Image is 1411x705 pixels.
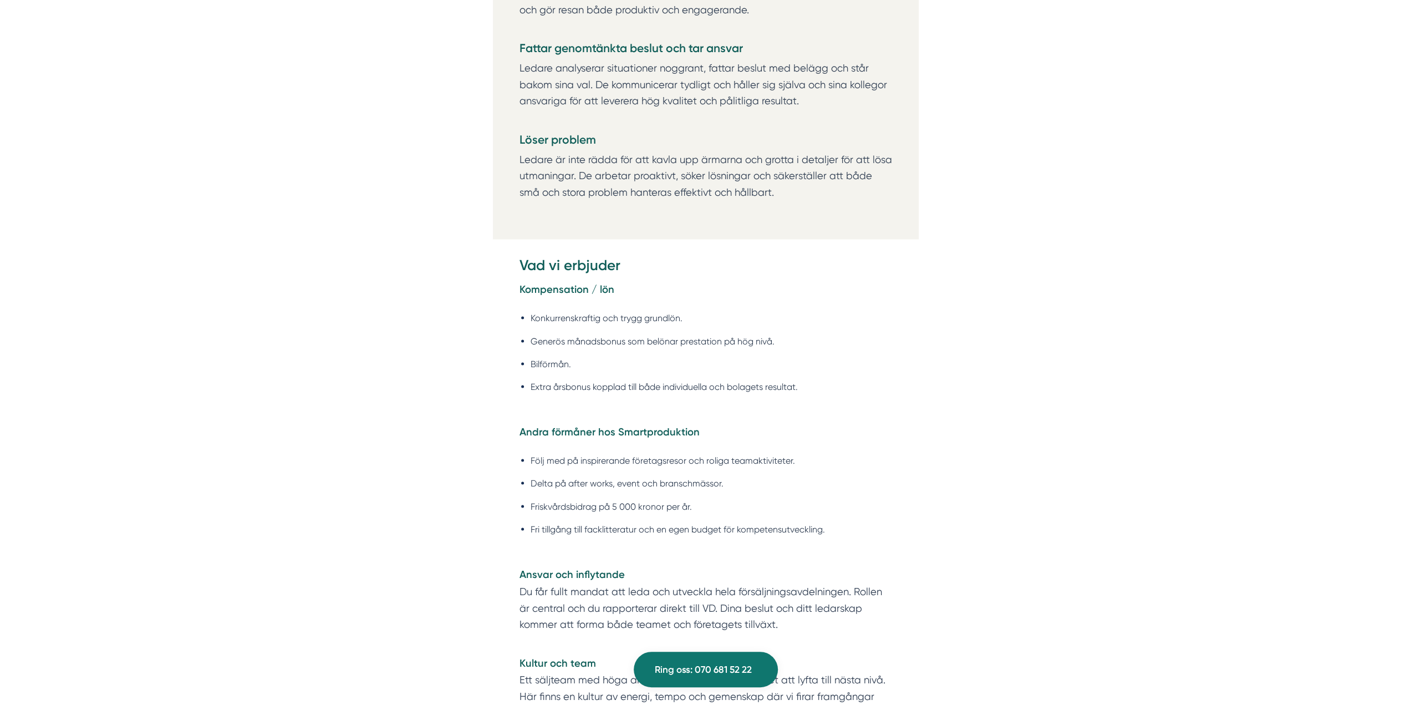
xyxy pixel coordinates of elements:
li: Konkurrenskraftig och trygg grundlön. [531,311,892,324]
strong: Andra förmåner hos Smartproduktion [519,425,700,438]
h3: Vad vi erbjuder [519,255,892,281]
li: Bilförmån. [531,357,892,371]
strong: Kultur och team [519,657,596,669]
strong: Fattar genomtänkta beslut och tar ansvar [519,41,743,55]
p: Ledare är inte rädda för att kavla upp ärmarna och grotta i detaljer för att lösa utmaningar. De ... [519,151,892,217]
li: Följ med på inspirerande företagsresor och roliga teamaktiviteter. [531,453,892,467]
li: Friskvårdsbidrag på 5 000 kronor per år. [531,499,892,513]
li: Generös månadsbonus som belönar prestation på hög nivå. [531,334,892,348]
strong: Löser problem [519,133,596,146]
strong: Ansvar och inflytande [519,568,625,580]
p: Du får fullt mandat att leda och utveckla hela försäljningsavdelningen. Rollen är central och du ... [519,550,892,649]
li: Extra årsbonus kopplad till både individuella och bolagets resultat. [531,379,892,393]
span: Ring oss: 070 681 52 22 [655,662,752,677]
li: Fri tillgång till facklitteratur och en egen budget för kompetensutveckling. [531,522,892,536]
a: Ring oss: 070 681 52 22 [634,652,778,687]
p: Ledare analyserar situationer noggrant, fattar beslut med belägg och står bakom sina val. De komm... [519,60,892,126]
li: Delta på after works, event och branschmässor. [531,476,892,490]
strong: Kompensation / lön [519,283,614,295]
